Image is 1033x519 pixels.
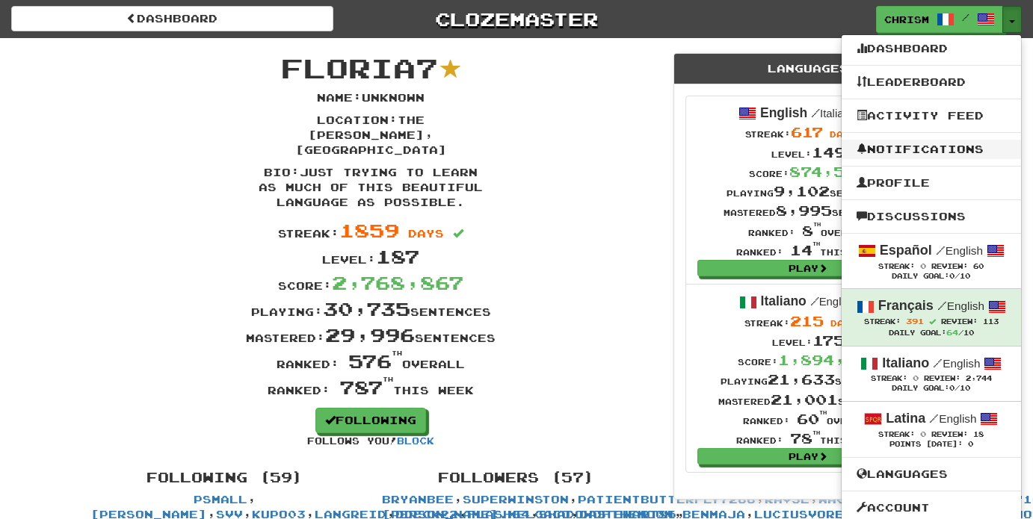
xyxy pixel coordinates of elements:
[941,317,978,326] span: Review:
[857,384,1006,394] div: Daily Goal: /10
[842,289,1021,345] a: Français /English Streak: 391 Review: 113 Daily Goal:64/10
[802,223,821,239] span: 8
[857,327,1006,338] div: Daily Goal: /10
[376,245,419,267] span: 187
[936,243,946,257] span: /
[949,384,955,392] span: 0
[325,323,415,346] span: 29,996
[812,430,820,435] sup: th
[718,350,898,370] div: Score:
[79,348,662,374] div: Ranked: overall
[811,108,856,119] small: Italiano
[392,349,402,357] sup: th
[937,299,984,312] small: English
[323,297,410,320] span: 30,735
[348,349,402,372] span: 576
[842,207,1021,226] a: Discussions
[79,243,662,270] div: Level:
[878,262,915,270] span: Streak:
[790,430,820,447] span: 78
[776,202,832,219] span: 8,995
[718,390,898,409] div: Mastered sentences
[842,402,1021,456] a: Latina /English Streak: 0 Review: 18 Points [DATE]: 0
[281,52,438,84] span: Floria7
[871,374,907,382] span: Streak:
[924,374,960,382] span: Review:
[790,313,824,329] span: 215
[307,435,434,446] small: Follows you!
[842,106,1021,125] a: Activity Feed
[724,240,892,260] div: Ranked: this week
[906,317,924,326] span: 391
[962,12,969,22] span: /
[913,373,919,382] span: 0
[339,219,399,241] span: 1859
[718,370,898,389] div: Playing sentences
[718,429,898,448] div: Ranked: this week
[878,298,934,313] strong: Français
[789,164,867,180] span: 874,588
[966,374,992,382] span: 2,744
[259,113,483,158] p: Location : The [PERSON_NAME], [GEOGRAPHIC_DATA]
[857,272,1006,282] div: Daily Goal: /10
[718,331,898,350] div: Level:
[812,241,820,246] sup: th
[463,493,569,506] a: superwinston
[878,430,915,438] span: Streak:
[842,173,1021,193] a: Profile
[724,122,892,142] div: Streak:
[724,201,892,220] div: Mastered sentences
[876,6,1003,33] a: ChrisM /
[90,470,360,485] h4: Following (59)
[397,435,434,446] a: Block
[857,440,1006,450] div: Points [DATE]: 0
[760,105,807,120] strong: English
[937,299,947,312] span: /
[317,90,425,105] p: Name : Unknown
[768,371,835,388] span: 21,633
[864,317,901,326] span: Streak:
[724,181,892,201] div: Playing sentences
[842,140,1021,159] a: Notifications
[842,346,1021,401] a: Italiano /English Streak: 0 Review: 2,744 Daily Goal:0/10
[936,244,983,257] small: English
[842,72,1021,92] a: Leaderboard
[383,376,393,383] sup: th
[949,272,955,280] span: 0
[929,411,939,425] span: /
[946,328,958,337] span: 64
[812,332,845,349] span: 175
[718,311,898,331] div: Streak:
[842,234,1021,288] a: Español /English Streak: 0 Review: 60 Daily Goal:0/10
[774,183,830,199] span: 9,102
[842,464,1021,484] a: Languages
[812,144,845,161] span: 149
[315,408,426,433] a: Following
[194,493,247,506] a: Psmall
[724,162,892,181] div: Score:
[332,271,463,293] span: 2,768,867
[882,355,929,370] strong: Italiano
[983,317,999,326] span: 113
[578,493,756,506] a: PatientButterfly7266
[790,242,820,258] span: 14
[674,54,942,84] div: Languages
[842,498,1021,518] a: Account
[830,129,857,139] span: days
[778,352,879,368] span: 1,894,339
[771,391,838,408] span: 21,001
[259,165,483,210] p: Bio : Just trying to learn as much of this beautiful language as possible.
[724,221,892,240] div: Ranked: overall
[920,261,926,270] span: 0
[819,410,827,415] sup: th
[339,376,393,398] span: 787
[880,243,932,258] strong: Español
[79,374,662,400] div: Ranked: this week
[382,470,651,485] h4: Followers (57)
[920,429,926,438] span: 0
[797,411,827,427] span: 60
[697,260,919,276] a: Play
[813,222,821,227] sup: th
[933,357,980,370] small: English
[791,124,823,140] span: 617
